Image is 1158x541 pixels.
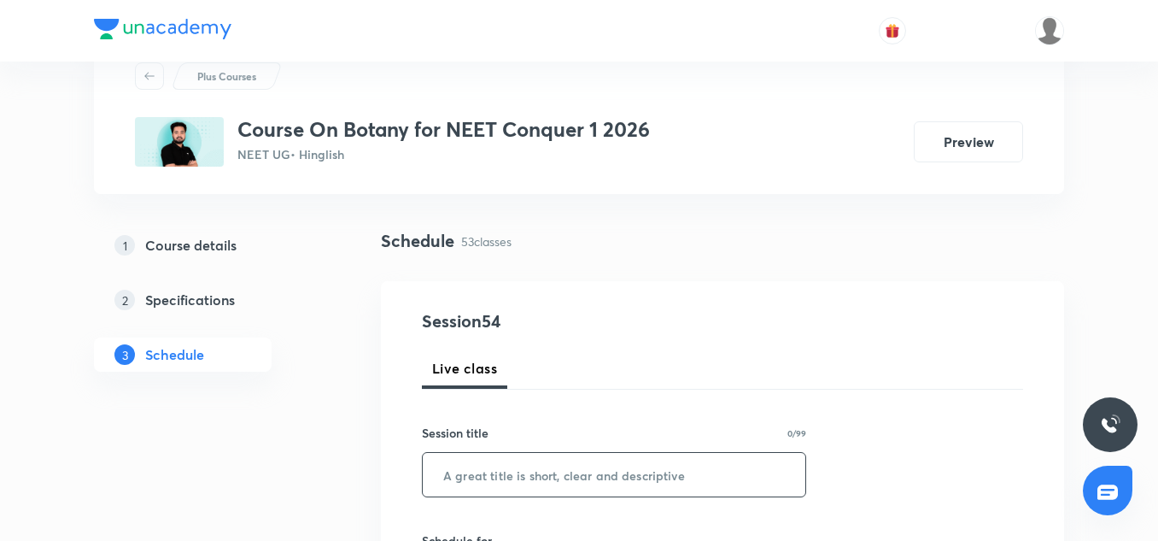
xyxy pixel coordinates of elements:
h4: Schedule [381,228,454,254]
a: 2Specifications [94,283,326,317]
p: NEET UG • Hinglish [237,145,650,163]
h4: Session 54 [422,309,734,334]
h5: Schedule [145,344,204,365]
p: 2 [114,290,135,310]
img: ttu [1100,415,1120,435]
img: Company Logo [94,19,231,39]
button: Preview [914,121,1023,162]
p: 1 [114,235,135,256]
img: Arpit Srivastava [1035,16,1064,45]
h3: Course On Botany for NEET Conquer 1 2026 [237,117,650,142]
a: Company Logo [94,19,231,44]
p: 53 classes [461,232,512,250]
h5: Specifications [145,290,235,310]
p: 0/99 [787,429,806,438]
img: 71DB0E10-CFED-4C7F-A28D-573722049731_plus.png [135,117,224,167]
input: A great title is short, clear and descriptive [423,453,805,497]
h6: Session title [422,424,488,442]
span: Live class [432,358,497,379]
button: avatar [879,17,906,44]
p: 3 [114,344,135,365]
img: avatar [885,23,900,38]
a: 1Course details [94,228,326,262]
h5: Course details [145,235,237,256]
p: Plus Courses [197,68,256,84]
